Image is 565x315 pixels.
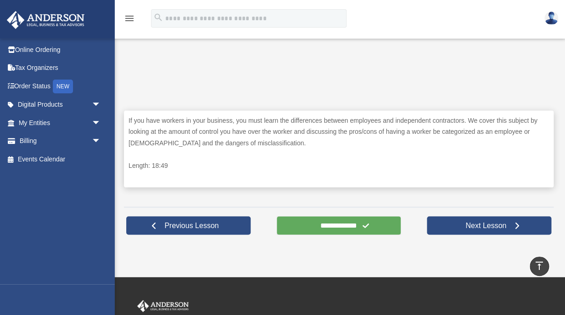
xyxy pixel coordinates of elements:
[530,257,549,276] a: vertical_align_top
[129,115,549,149] p: If you have workers in your business, you must learn the differences between employees and indepe...
[6,77,115,96] a: Order StatusNEW
[53,80,73,93] div: NEW
[6,114,115,132] a: My Entitiesarrow_drop_down
[6,40,115,59] a: Online Ordering
[427,216,551,235] a: Next Lesson
[4,11,87,29] img: Anderson Advisors Platinum Portal
[6,96,115,114] a: Digital Productsarrow_drop_down
[129,160,549,172] p: Length: 18:49
[92,96,110,115] span: arrow_drop_down
[153,12,163,23] i: search
[6,150,115,168] a: Events Calendar
[124,13,135,24] i: menu
[458,221,514,230] span: Next Lesson
[157,221,226,230] span: Previous Lesson
[92,114,110,132] span: arrow_drop_down
[126,216,251,235] a: Previous Lesson
[6,132,115,150] a: Billingarrow_drop_down
[135,300,190,312] img: Anderson Advisors Platinum Portal
[544,11,558,25] img: User Pic
[124,16,135,24] a: menu
[6,59,115,77] a: Tax Organizers
[534,260,545,271] i: vertical_align_top
[92,132,110,151] span: arrow_drop_down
